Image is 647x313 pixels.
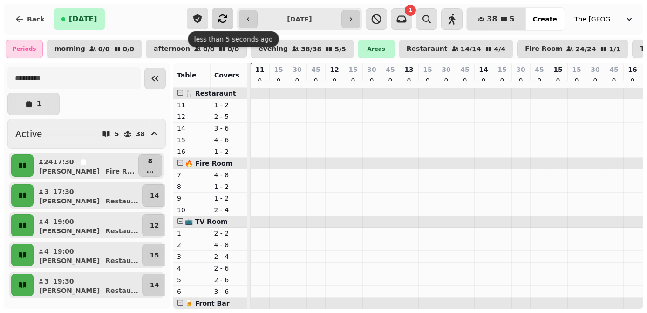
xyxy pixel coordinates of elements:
[185,299,230,307] span: 🍺 Front Bar
[36,100,41,108] p: 1
[331,76,338,85] p: 0
[259,45,288,53] p: evening
[136,131,145,137] p: 38
[214,124,244,133] p: 3 - 6
[214,240,244,250] p: 4 - 8
[7,93,60,115] button: 1
[44,157,49,167] p: 24
[138,154,162,177] button: 8...
[358,40,395,58] div: Areas
[407,45,448,53] p: Restaraunt
[177,275,207,285] p: 5
[214,205,244,215] p: 2 - 4
[35,154,136,177] button: 2417:30[PERSON_NAME]Fire R...
[47,40,142,58] button: morning0/00/0
[367,65,376,74] p: 30
[214,275,244,285] p: 2 - 6
[35,244,140,266] button: 419:00[PERSON_NAME]Restau...
[177,124,207,133] p: 14
[256,76,264,85] p: 0
[177,112,207,121] p: 12
[150,250,159,260] p: 15
[150,191,159,200] p: 14
[98,46,110,52] p: 0 / 0
[142,244,167,266] button: 15
[214,229,244,238] p: 2 - 2
[44,247,49,256] p: 4
[188,31,279,47] div: less than 5 seconds ago
[39,196,100,206] p: [PERSON_NAME]
[628,65,637,74] p: 16
[609,65,618,74] p: 45
[554,76,562,85] p: 0
[386,65,395,74] p: 45
[177,147,207,156] p: 16
[487,15,497,23] span: 38
[610,76,618,85] p: 0
[185,90,236,97] span: 🍴 Restaraunt
[330,65,339,74] p: 12
[460,65,469,74] p: 45
[517,76,524,85] p: 0
[44,187,49,196] p: 3
[334,46,346,52] p: 5 / 5
[142,214,167,236] button: 12
[177,252,207,261] p: 3
[387,76,394,85] p: 0
[536,76,543,85] p: 0
[609,46,621,52] p: 1 / 1
[177,135,207,145] p: 15
[214,135,244,145] p: 4 - 6
[312,76,320,85] p: 0
[69,15,97,23] span: [DATE]
[177,287,207,296] p: 6
[516,65,525,74] p: 30
[214,252,244,261] p: 2 - 4
[423,65,432,74] p: 15
[293,65,301,74] p: 30
[442,65,450,74] p: 30
[39,167,100,176] p: [PERSON_NAME]
[214,147,244,156] p: 1 - 2
[177,71,197,79] span: Table
[275,76,282,85] p: 0
[7,8,52,30] button: Back
[214,71,239,79] span: Covers
[443,76,450,85] p: 0
[535,65,544,74] p: 45
[293,76,301,85] p: 0
[150,280,159,290] p: 14
[105,226,138,236] p: Restau ...
[105,167,135,176] p: Fire R ...
[146,40,247,58] button: afternoon0/00/0
[35,274,140,296] button: 319:30[PERSON_NAME]Restau...
[185,160,232,167] span: 🔥 Fire Room
[214,100,244,110] p: 1 - 2
[349,76,357,85] p: 0
[214,182,244,191] p: 1 - 2
[105,196,138,206] p: Restau ...
[228,46,239,52] p: 0 / 0
[177,194,207,203] p: 9
[177,264,207,273] p: 4
[404,65,413,74] p: 13
[574,14,621,24] span: The [GEOGRAPHIC_DATA]
[105,256,138,265] p: Restau ...
[203,46,215,52] p: 0 / 0
[214,194,244,203] p: 1 - 2
[214,170,244,180] p: 4 - 8
[53,217,74,226] p: 19:00
[177,229,207,238] p: 1
[592,76,599,85] p: 0
[177,240,207,250] p: 2
[479,65,488,74] p: 14
[573,76,580,85] p: 0
[569,11,640,28] button: The [GEOGRAPHIC_DATA]
[591,65,599,74] p: 30
[480,76,487,85] p: 0
[525,45,562,53] p: Fire Room
[177,182,207,191] p: 8
[54,45,85,53] p: morning
[15,127,42,140] h2: Active
[424,76,431,85] p: 0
